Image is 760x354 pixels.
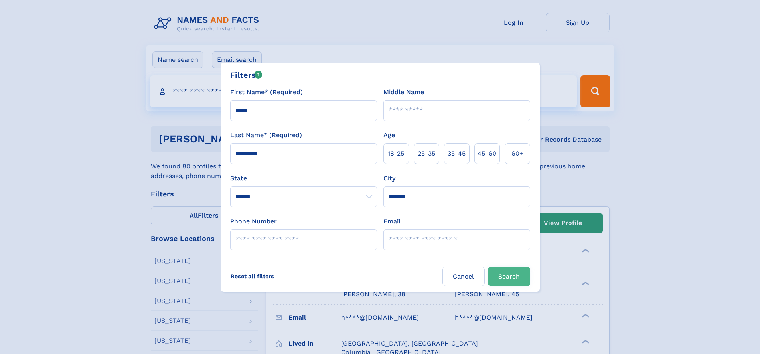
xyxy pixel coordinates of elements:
div: Filters [230,69,263,81]
label: First Name* (Required) [230,87,303,97]
span: 35‑45 [448,149,466,158]
span: 60+ [511,149,523,158]
label: Last Name* (Required) [230,131,302,140]
span: 25‑35 [418,149,435,158]
label: Reset all filters [225,267,279,286]
label: Email [383,217,401,226]
label: Middle Name [383,87,424,97]
label: Cancel [442,267,485,286]
span: 45‑60 [478,149,496,158]
label: State [230,174,377,183]
label: Age [383,131,395,140]
label: City [383,174,395,183]
label: Phone Number [230,217,277,226]
button: Search [488,267,530,286]
span: 18‑25 [388,149,404,158]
